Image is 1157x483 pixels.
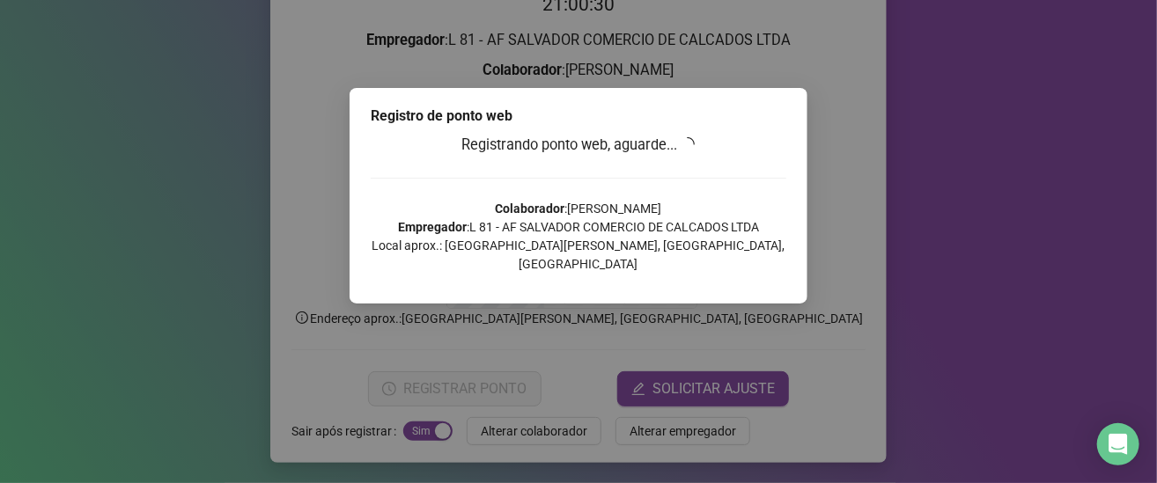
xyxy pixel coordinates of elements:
[371,134,786,157] h3: Registrando ponto web, aguarde...
[496,201,565,216] strong: Colaborador
[371,106,786,127] div: Registro de ponto web
[398,220,467,234] strong: Empregador
[681,137,695,151] span: loading
[1097,423,1139,465] div: Open Intercom Messenger
[371,200,786,274] p: : [PERSON_NAME] : L 81 - AF SALVADOR COMERCIO DE CALCADOS LTDA Local aprox.: [GEOGRAPHIC_DATA][PE...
